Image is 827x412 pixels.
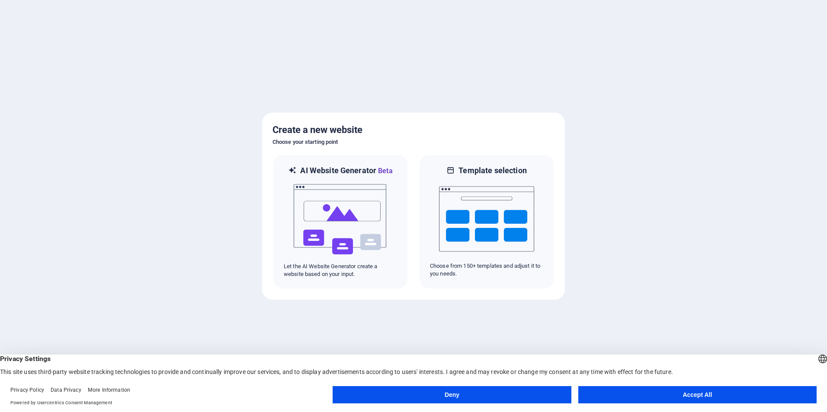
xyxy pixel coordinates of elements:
[458,165,526,176] h6: Template selection
[419,154,555,289] div: Template selectionChoose from 150+ templates and adjust it to you needs.
[272,137,555,147] h6: Choose your starting point
[376,167,393,175] span: Beta
[272,154,408,289] div: AI Website GeneratorBetaaiLet the AI Website Generator create a website based on your input.
[300,165,392,176] h6: AI Website Generator
[272,123,555,137] h5: Create a new website
[293,176,388,263] img: ai
[284,263,397,278] p: Let the AI Website Generator create a website based on your input.
[430,262,543,278] p: Choose from 150+ templates and adjust it to you needs.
